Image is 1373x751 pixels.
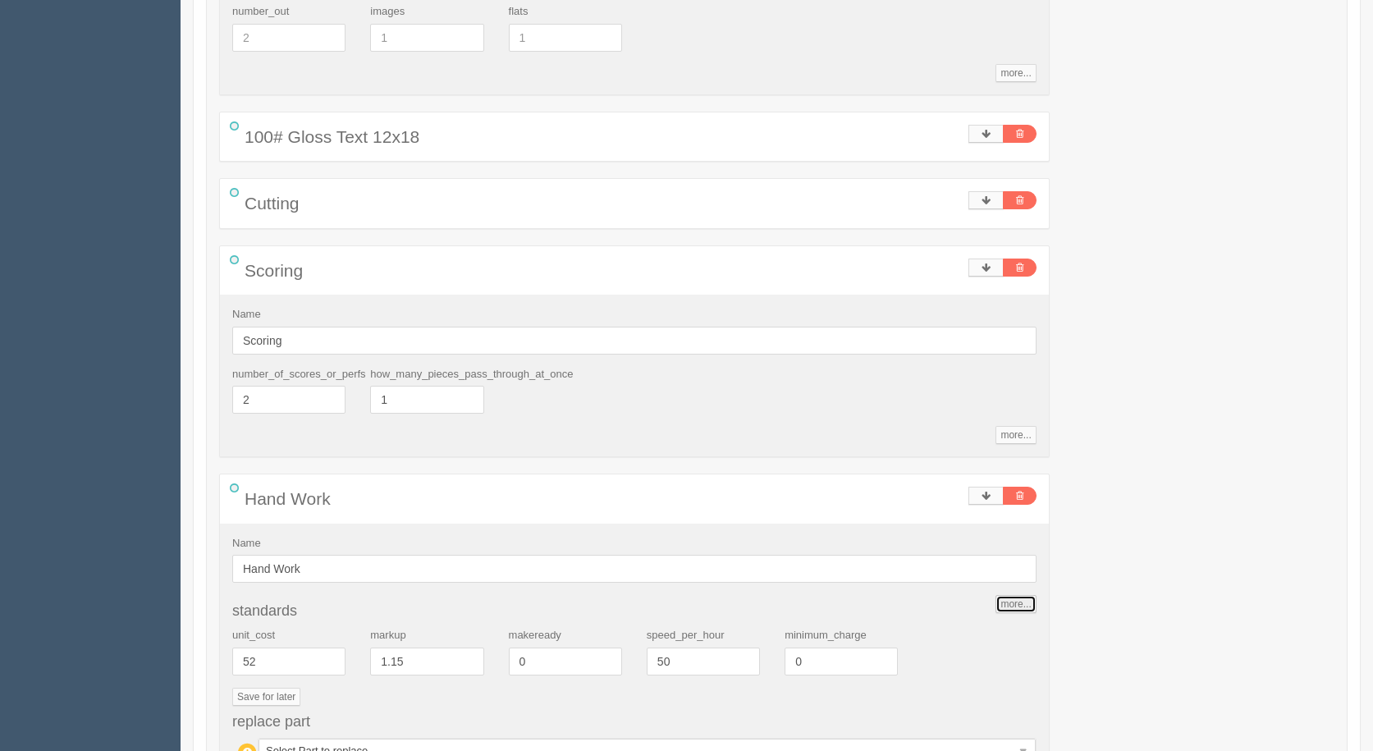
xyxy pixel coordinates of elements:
a: more... [995,426,1036,444]
label: flats [509,4,529,20]
label: minimum_charge [785,628,867,643]
label: Name [232,536,261,552]
a: Save for later [232,688,300,706]
h4: replace part [232,714,1037,730]
h4: standards [232,603,1037,620]
label: unit_cost [232,628,275,643]
span: 100# Gloss Text 12x18 [245,127,419,146]
label: number_of_scores_or_perfs [232,367,346,382]
a: more... [995,595,1036,613]
label: images [370,4,405,20]
input: 2 [232,24,346,52]
input: Name [232,555,1037,583]
input: Name [232,327,1037,355]
span: Cutting [245,194,300,213]
span: Scoring [245,261,303,280]
label: makeready [509,628,561,643]
label: speed_per_hour [647,628,725,643]
label: how_many_pieces_pass_through_at_once [370,367,483,382]
input: 1 [370,24,483,52]
a: more... [995,64,1036,82]
label: markup [370,628,405,643]
label: number_out [232,4,289,20]
span: Hand Work [245,489,331,508]
label: Name [232,307,261,323]
input: 1 [509,24,622,52]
